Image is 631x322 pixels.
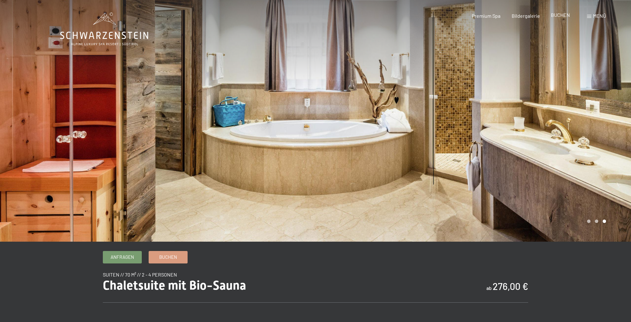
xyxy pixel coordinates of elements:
[486,285,492,291] span: ab
[149,251,187,263] a: Buchen
[103,251,141,263] a: Anfragen
[103,278,246,293] span: Chaletsuite mit Bio-Sauna
[593,13,606,19] span: Menü
[493,281,528,292] b: 276,00 €
[472,13,500,19] a: Premium Spa
[111,254,134,260] span: Anfragen
[159,254,177,260] span: Buchen
[512,13,540,19] a: Bildergalerie
[551,12,570,18] a: BUCHEN
[103,272,177,277] span: Suiten // 70 m² // 2 - 4 Personen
